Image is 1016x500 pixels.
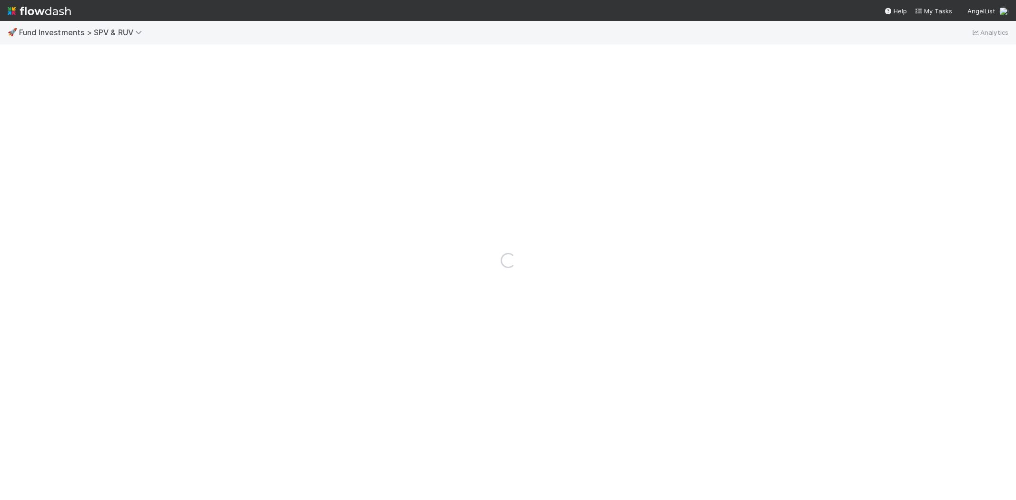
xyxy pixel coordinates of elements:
[915,7,952,15] span: My Tasks
[967,7,995,15] span: AngelList
[8,3,71,19] img: logo-inverted-e16ddd16eac7371096b0.svg
[999,7,1008,16] img: avatar_5106bb14-94e9-4897-80de-6ae81081f36d.png
[915,6,952,16] a: My Tasks
[884,6,907,16] div: Help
